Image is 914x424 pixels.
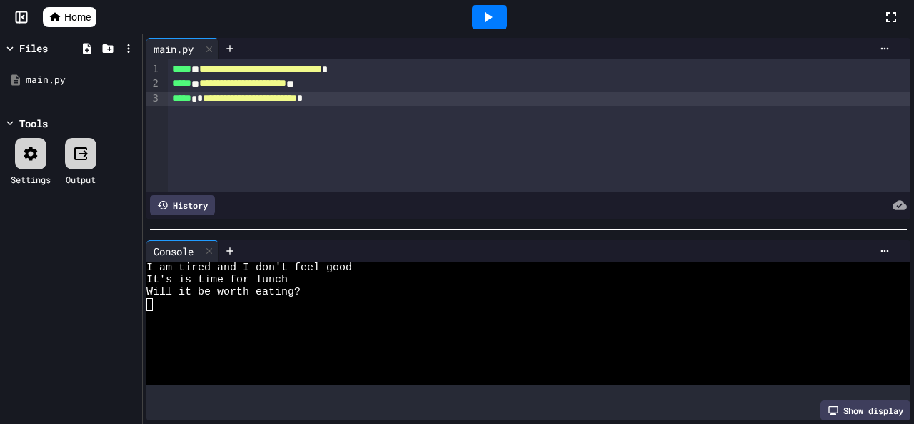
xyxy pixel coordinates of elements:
span: Will it be worth eating? [146,286,301,298]
div: History [150,195,215,215]
div: Output [66,173,96,186]
span: Home [64,10,91,24]
div: Settings [11,173,51,186]
div: Console [146,240,219,262]
div: Show display [820,400,910,420]
div: Files [19,41,48,56]
div: main.py [146,41,201,56]
div: 3 [146,92,161,106]
div: main.py [146,38,219,59]
span: It's is time for lunch [146,274,288,286]
div: 2 [146,77,161,91]
div: 1 [146,62,161,77]
span: I am tired and I don't feel good [146,262,352,274]
div: Console [146,244,201,259]
div: Tools [19,116,48,131]
a: Home [43,7,96,27]
div: main.py [26,73,137,87]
